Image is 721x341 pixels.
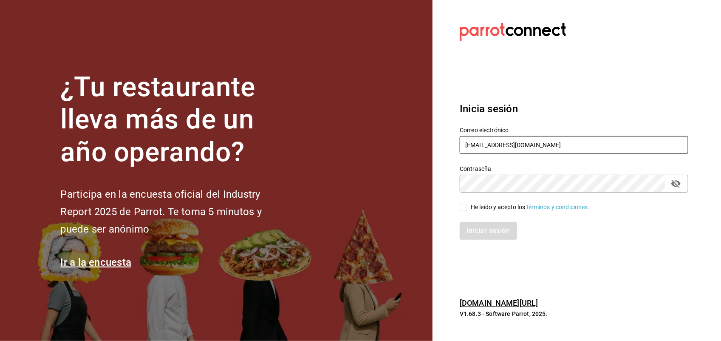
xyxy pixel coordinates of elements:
[61,256,132,268] a: Ir a la encuesta
[669,176,683,191] button: Campo de contraseña
[460,101,688,117] h3: Inicia sesión
[471,203,590,212] div: He leído y acepto los
[61,71,290,169] h1: ¿Tu restaurante lleva más de un año operando?
[460,298,538,307] a: [DOMAIN_NAME][URL]
[460,310,688,318] p: V1.68.3 - Software Parrot, 2025.
[61,186,290,238] h2: Participa en la encuesta oficial del Industry Report 2025 de Parrot. Te toma 5 minutos y puede se...
[526,204,590,210] a: Términos y condiciones.
[460,127,688,133] label: Correo electrónico
[460,136,688,154] input: Ingresa tu correo electrónico
[460,166,688,172] label: Contraseña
